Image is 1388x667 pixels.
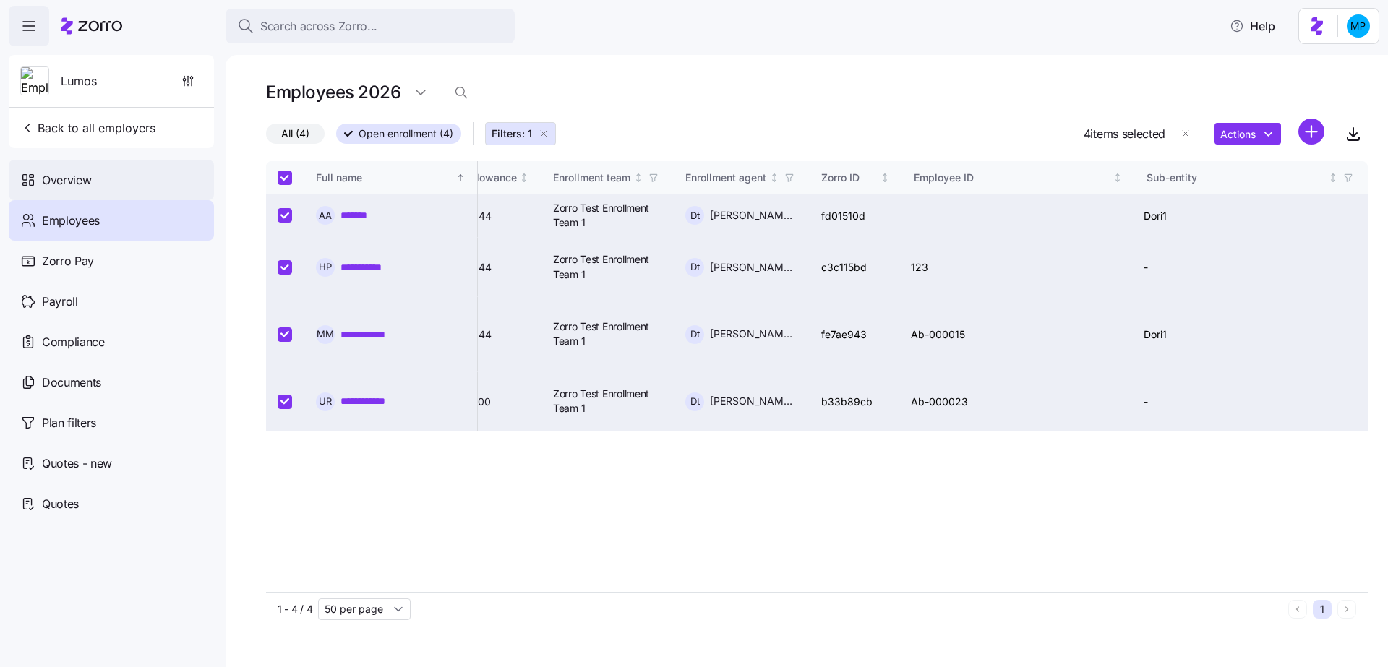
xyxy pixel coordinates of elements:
[902,238,1135,297] td: 123
[810,297,902,372] td: fe7ae943
[316,170,453,186] div: Full name
[710,327,792,341] span: [PERSON_NAME] test [PERSON_NAME]
[42,414,96,432] span: Plan filters
[278,602,312,616] span: 1 - 4 / 4
[1147,170,1325,186] div: Sub-entity
[61,72,97,90] span: Lumos
[226,9,515,43] button: Search across Zorro...
[1218,12,1287,40] button: Help
[281,124,309,143] span: All (4)
[42,455,112,473] span: Quotes - new
[20,119,155,137] span: Back to all employers
[9,322,214,362] a: Compliance
[902,372,1135,431] td: Ab-000023
[42,333,105,351] span: Compliance
[455,173,466,183] div: Sorted ascending
[690,397,700,406] span: D t
[1084,125,1165,143] span: 4 items selected
[1347,14,1370,38] img: b954e4dfce0f5620b9225907d0f7229f
[1328,173,1338,183] div: Not sorted
[9,443,214,483] a: Quotes - new
[278,395,292,409] input: Select record 4
[553,201,661,231] span: Zorro Test Enrollment Team 1
[9,403,214,443] a: Plan filters
[1298,119,1324,145] svg: add icon
[9,281,214,322] a: Payroll
[553,252,661,282] span: Zorro Test Enrollment Team 1
[810,372,902,431] td: b33b89cb
[260,17,377,35] span: Search across Zorro...
[902,161,1135,194] th: Employee IDNot sorted
[485,122,556,145] button: Filters: 1
[278,260,292,275] input: Select record 2
[42,374,101,392] span: Documents
[42,252,94,270] span: Zorro Pay
[317,330,334,339] span: M M
[9,200,214,241] a: Employees
[42,293,78,311] span: Payroll
[359,124,453,143] span: Open enrollment (4)
[1230,17,1275,35] span: Help
[278,171,292,185] input: Select all records
[902,297,1135,372] td: Ab-000015
[319,397,332,406] span: U R
[492,126,532,141] span: Filters: 1
[541,161,674,194] th: Enrollment teamNot sorted
[1214,123,1281,145] button: Actions
[9,160,214,200] a: Overview
[810,194,902,238] td: fd01510d
[42,171,91,189] span: Overview
[466,170,517,186] div: Allowance
[810,238,902,297] td: c3c115bd
[9,483,214,524] a: Quotes
[553,387,661,416] span: Zorro Test Enrollment Team 1
[769,173,779,183] div: Not sorted
[466,260,492,275] span: $344
[690,262,700,272] span: D t
[1135,161,1368,194] th: Sub-entityNot sorted
[914,170,1110,186] div: Employee ID
[810,161,902,194] th: Zorro IDNot sorted
[880,173,890,183] div: Not sorted
[319,262,332,272] span: H P
[1337,600,1356,619] button: Next page
[466,327,492,342] span: $344
[633,173,643,183] div: Not sorted
[1220,129,1256,139] span: Actions
[1135,238,1368,297] td: -
[466,395,491,409] span: $500
[319,211,332,220] span: A A
[553,319,661,349] span: Zorro Test Enrollment Team 1
[1313,600,1332,619] button: 1
[455,161,542,194] th: AllowanceNot sorted
[1135,372,1368,431] td: -
[266,81,400,103] h1: Employees 2026
[14,113,161,142] button: Back to all employers
[710,260,792,275] span: [PERSON_NAME] test [PERSON_NAME]
[821,170,878,186] div: Zorro ID
[9,241,214,281] a: Zorro Pay
[466,209,492,223] span: $344
[690,330,700,339] span: D t
[710,394,792,408] span: [PERSON_NAME] test [PERSON_NAME]
[278,208,292,223] input: Select record 1
[1113,173,1123,183] div: Not sorted
[690,211,700,220] span: D t
[1135,194,1368,238] td: Dori1
[553,170,630,186] div: Enrollment team
[304,161,478,194] th: Full nameSorted ascending
[519,173,529,183] div: Not sorted
[9,362,214,403] a: Documents
[674,161,810,194] th: Enrollment agentNot sorted
[42,495,79,513] span: Quotes
[685,170,766,186] div: Enrollment agent
[278,327,292,342] input: Select record 3
[710,208,792,223] span: [PERSON_NAME] test [PERSON_NAME]
[42,212,100,230] span: Employees
[21,67,48,96] img: Employer logo
[1288,600,1307,619] button: Previous page
[1135,297,1368,372] td: Dori1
